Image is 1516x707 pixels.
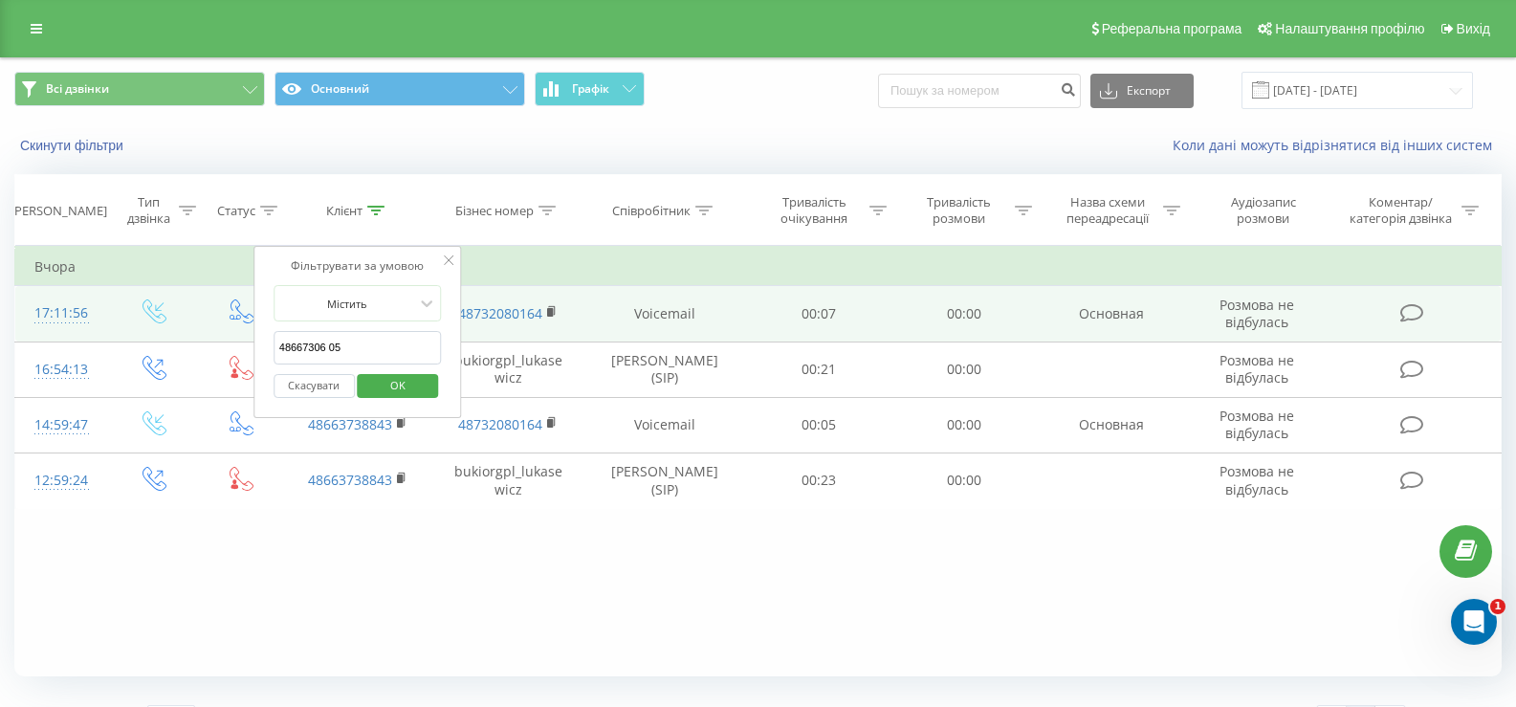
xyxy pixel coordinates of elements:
td: [PERSON_NAME] (SIP) [583,453,746,508]
div: Назва схеми переадресації [1056,194,1158,227]
span: Реферальна програма [1102,21,1242,36]
td: 00:00 [891,397,1037,453]
td: 00:00 [891,453,1037,508]
a: 48663738843 [308,415,392,433]
td: 00:23 [746,453,891,508]
input: Пошук за номером [878,74,1081,108]
div: Тривалість розмови [909,194,1010,227]
a: 48663738843 [308,471,392,489]
button: Скасувати [274,374,355,398]
button: Всі дзвінки [14,72,265,106]
div: 14:59:47 [34,407,89,444]
td: 00:05 [746,397,891,453]
div: [PERSON_NAME] [11,203,107,219]
input: Введіть значення [274,331,442,365]
td: 00:00 [891,342,1037,397]
a: 48732080164 [458,415,542,433]
td: Voicemail [583,397,746,453]
div: 17:11:56 [34,295,89,332]
button: Графік [535,72,645,106]
button: Основний [275,72,525,106]
td: [PERSON_NAME] (SIP) [583,342,746,397]
iframe: Intercom live chat [1451,599,1497,645]
button: Експорт [1090,74,1194,108]
div: 12:59:24 [34,462,89,499]
span: Вихід [1457,21,1490,36]
div: Тривалість очікування [763,194,865,227]
div: Фільтрувати за умовою [274,256,442,276]
td: Voicemail [583,286,746,342]
a: Коли дані можуть відрізнятися вiд інших систем [1173,136,1502,154]
span: Розмова не відбулась [1219,351,1294,387]
div: Клієнт [326,203,363,219]
div: 16:54:13 [34,351,89,388]
div: Статус [217,203,255,219]
td: bukiorgpl_lukasewicz [432,453,583,508]
span: OK [371,370,425,400]
td: 00:21 [746,342,891,397]
span: Розмова не відбулась [1219,462,1294,497]
span: Налаштування профілю [1275,21,1424,36]
td: 00:07 [746,286,891,342]
span: Розмова не відбулась [1219,407,1294,442]
button: OK [358,374,439,398]
td: 00:00 [891,286,1037,342]
span: Розмова не відбулась [1219,296,1294,331]
div: Коментар/категорія дзвінка [1345,194,1457,227]
td: Основная [1036,286,1187,342]
td: Основная [1036,397,1187,453]
td: Вчора [15,248,1502,286]
td: bukiorgpl_lukasewicz [432,342,583,397]
button: Скинути фільтри [14,137,133,154]
span: Графік [572,82,609,96]
div: Аудіозапис розмови [1204,194,1322,227]
span: 1 [1490,599,1505,614]
span: Всі дзвінки [46,81,109,97]
div: Бізнес номер [455,203,534,219]
div: Співробітник [612,203,691,219]
div: Тип дзвінка [124,194,173,227]
a: 48732080164 [458,304,542,322]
